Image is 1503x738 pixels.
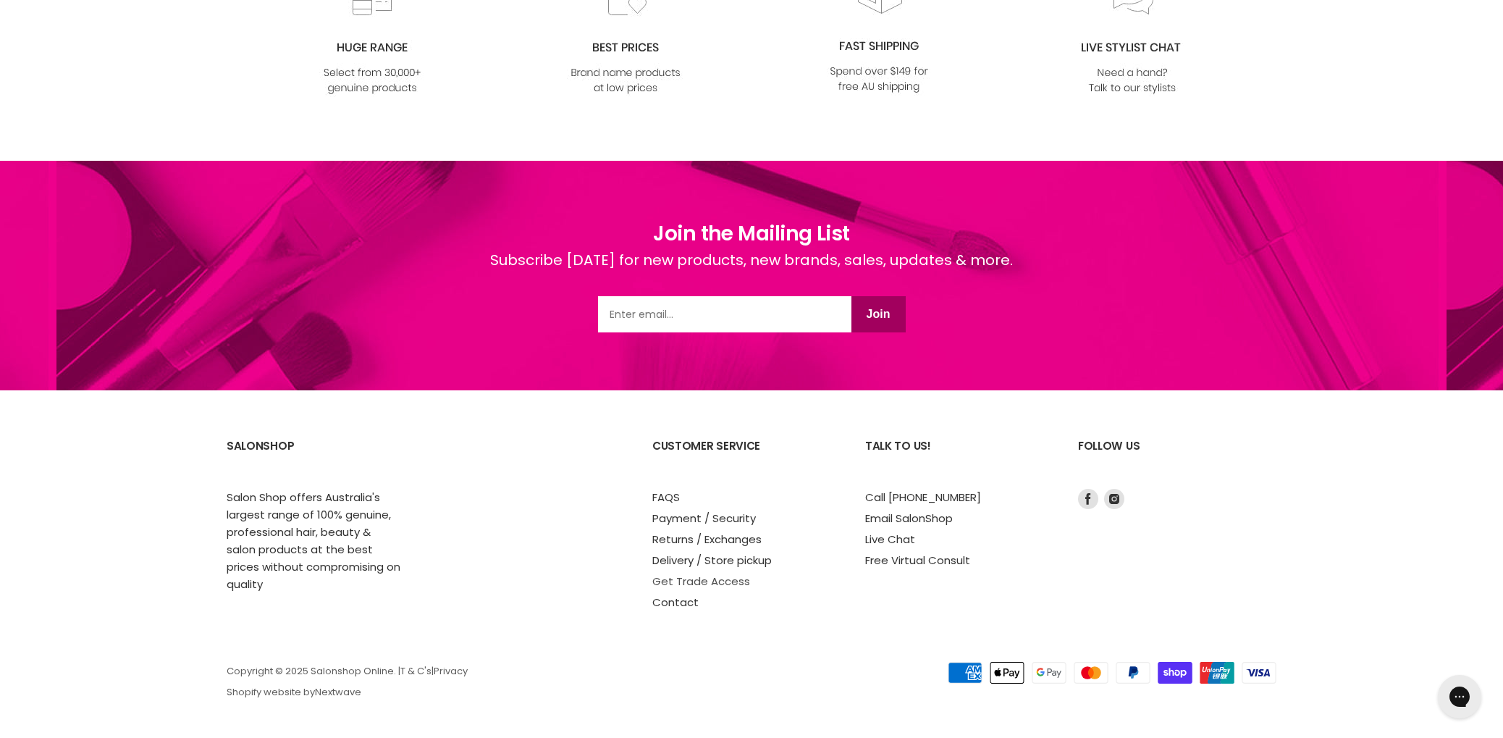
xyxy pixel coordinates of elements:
a: Nextwave [315,685,361,699]
h1: Join the Mailing List [490,219,1013,249]
a: Payment / Security [652,511,756,526]
a: Live Chat [865,532,915,547]
h2: Talk to us! [865,428,1049,488]
h2: SalonShop [227,428,411,488]
a: Free Virtual Consult [865,553,970,568]
button: Join [851,296,906,332]
p: Salon Shop offers Australia's largest range of 100% genuine, professional hair, beauty & salon pr... [227,489,400,593]
a: Returns / Exchanges [652,532,762,547]
a: Get Trade Access [652,574,750,589]
a: Privacy [434,664,468,678]
iframe: Gorgias live chat messenger [1431,670,1489,724]
a: Email SalonShop [865,511,953,526]
a: T & C's [400,664,431,678]
input: Email [598,296,851,332]
h2: Customer Service [652,428,836,488]
a: Call [PHONE_NUMBER] [865,490,981,505]
a: FAQS [652,490,680,505]
h2: Follow us [1078,428,1276,488]
a: Contact [652,595,699,610]
a: Delivery / Store pickup [652,553,772,568]
p: Copyright © 2025 Salonshop Online. | | Shopify website by [227,666,848,699]
div: Subscribe [DATE] for new products, new brands, sales, updates & more. [490,249,1013,296]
